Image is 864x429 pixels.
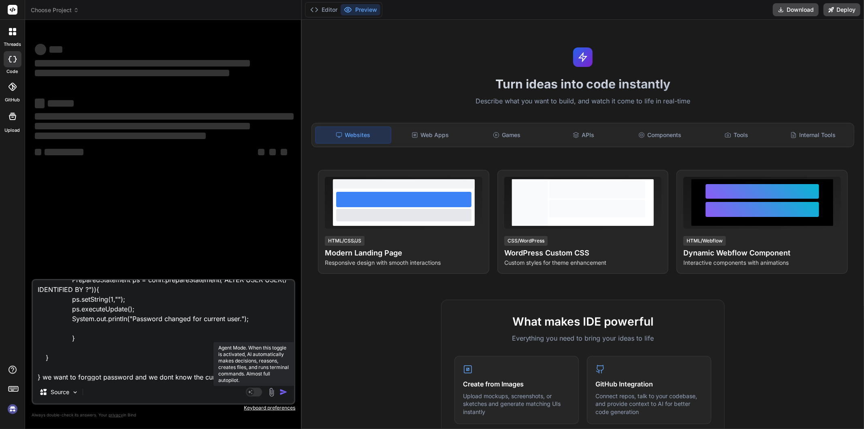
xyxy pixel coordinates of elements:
span: ‌ [281,149,287,155]
h4: Modern Landing Page [325,247,482,259]
img: Pick Models [72,389,79,396]
button: Agent Mode. When this toggle is activated, AI automatically makes decisions, reasons, creates fil... [244,387,264,397]
span: ‌ [35,113,294,120]
p: Interactive components with animations [683,259,841,267]
span: Choose Project [31,6,79,14]
button: Editor [307,4,341,15]
p: Describe what you want to build, and watch it come to life in real-time [307,96,859,107]
h4: WordPress Custom CSS [504,247,662,259]
h2: What makes IDE powerful [454,313,711,330]
p: Responsive design with smooth interactions [325,259,482,267]
div: Internal Tools [776,127,851,144]
span: ‌ [35,70,229,76]
span: ‌ [269,149,276,155]
p: Keyboard preferences [32,405,295,411]
label: Upload [5,127,20,134]
textarea: given code public static void main(String[] args)throws Exception { [DOMAIN_NAME](ChangePasswordA... [33,280,294,381]
img: attachment [267,388,276,397]
label: GitHub [5,97,20,103]
div: Websites [315,127,391,144]
span: ‌ [35,99,45,108]
span: ‌ [35,60,250,66]
label: code [7,68,18,75]
div: APIs [546,127,621,144]
button: Download [773,3,819,16]
button: Preview [341,4,380,15]
span: ‌ [35,123,250,129]
p: Source [51,388,69,396]
span: ‌ [258,149,265,155]
h4: Create from Images [463,379,570,389]
div: CSS/WordPress [504,236,548,246]
p: Always double-check its answers. Your in Bind [32,411,295,419]
label: threads [4,41,21,48]
div: Web Apps [393,127,468,144]
div: HTML/Webflow [683,236,726,246]
p: Upload mockups, screenshots, or sketches and generate matching UIs instantly [463,392,570,416]
h4: Dynamic Webflow Component [683,247,841,259]
span: ‌ [49,46,62,53]
span: ‌ [35,149,41,155]
div: Games [469,127,544,144]
button: Deploy [823,3,860,16]
span: ‌ [45,149,83,155]
div: HTML/CSS/JS [325,236,365,246]
h4: GitHub Integration [595,379,703,389]
p: Connect repos, talk to your codebase, and provide context to AI for better code generation [595,392,703,416]
h1: Turn ideas into code instantly [307,77,859,91]
div: Tools [699,127,774,144]
img: signin [6,402,19,416]
span: privacy [109,412,123,417]
span: ‌ [35,133,206,139]
span: ‌ [48,100,74,107]
p: Everything you need to bring your ideas to life [454,333,711,343]
span: ‌ [35,44,46,55]
img: icon [279,388,288,396]
p: Custom styles for theme enhancement [504,259,662,267]
div: Components [623,127,698,144]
